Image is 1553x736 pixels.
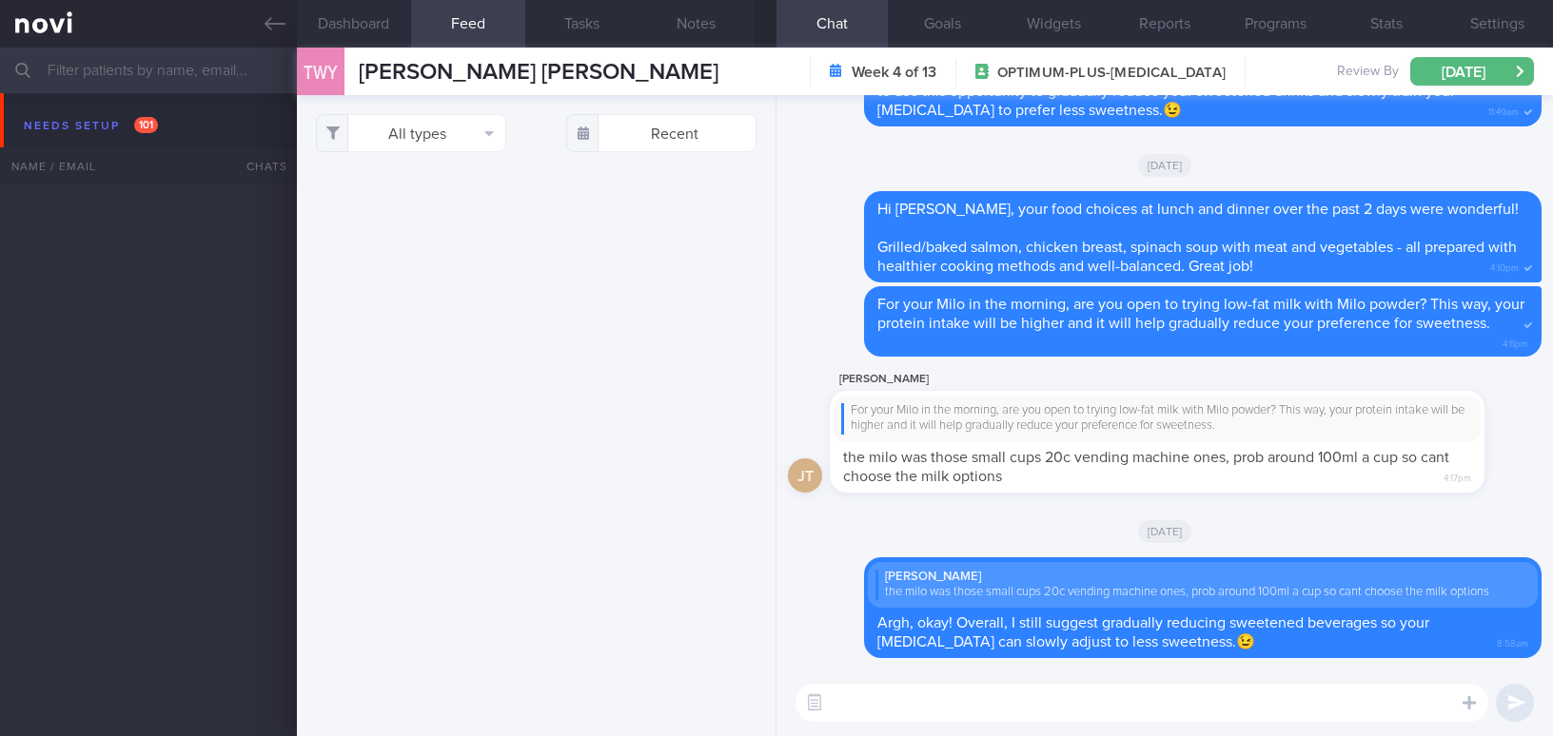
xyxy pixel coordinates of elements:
div: the milo was those small cups 20c vending machine ones, prob around 100ml a cup so cant choose th... [875,585,1530,600]
span: OPTIMUM-PLUS-[MEDICAL_DATA] [997,64,1226,83]
div: TWY [292,36,349,109]
span: 4:17pm [1444,467,1471,485]
span: the milo was those small cups 20c vending machine ones, prob around 100ml a cup so cant choose th... [843,450,1449,484]
div: [PERSON_NAME] [875,570,1530,585]
div: JT [788,458,822,494]
span: Anyway, I’m glad to hear that the higher dosage has helped you feel [PERSON_NAME] faster. Try to ... [877,65,1516,118]
div: Needs setup [19,113,163,139]
span: 4:10pm [1490,257,1519,275]
button: [DATE] [1410,57,1534,86]
div: For your Milo in the morning, are you open to trying low-fat milk with Milo powder? This way, you... [841,403,1473,435]
span: Review By [1337,64,1399,81]
span: [DATE] [1138,154,1192,177]
strong: Week 4 of 13 [852,63,936,82]
span: Grilled/baked salmon, chicken breast, spinach soup with meat and vegetables - all prepared with h... [877,240,1517,274]
button: All types [316,114,506,152]
span: 101 [134,117,158,133]
span: 4:11pm [1503,333,1528,351]
span: [DATE] [1138,520,1192,543]
span: 8:58am [1497,632,1528,650]
span: 11:49am [1488,101,1519,119]
span: For your Milo in the morning, are you open to trying low-fat milk with Milo powder? This way, you... [877,297,1524,331]
span: Hi [PERSON_NAME], your food choices at lunch and dinner over the past 2 days were wonderful! [877,202,1519,217]
span: [PERSON_NAME] [PERSON_NAME] [359,61,718,84]
div: Chats [221,147,297,185]
span: Argh, okay! Overall, I still suggest gradually reducing sweetened beverages so your [MEDICAL_DATA... [877,615,1429,649]
div: [PERSON_NAME] [830,368,1542,391]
